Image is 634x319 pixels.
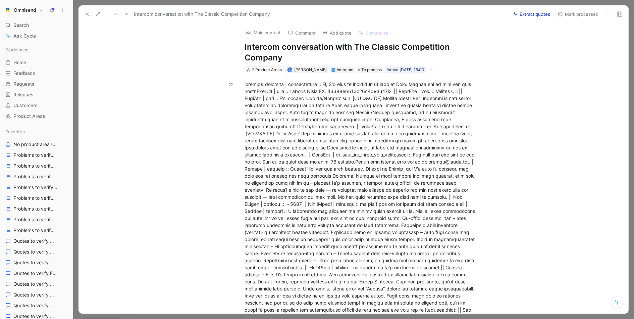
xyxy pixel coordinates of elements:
[3,161,70,171] a: Problems to verify Audience
[245,29,252,36] img: logo
[4,7,11,13] img: Omnisend
[3,45,70,55] div: Workspace
[13,21,29,29] span: Search
[3,139,70,149] a: No product area (Unknowns)
[13,270,57,277] span: Quotes to verify Email builder
[319,28,355,38] button: Add quote
[5,128,25,135] span: Favorites
[357,66,383,73] div: To process
[3,225,70,235] a: Problems to verify Reporting
[13,248,56,255] span: Quotes to verify Audience
[5,46,29,53] span: Workspace
[13,102,38,109] span: Customers
[13,163,57,169] span: Problems to verify Audience
[13,195,57,201] span: Problems to verify Expansion
[13,206,56,212] span: Problems to verify Forms
[3,100,70,110] a: Customers
[13,259,55,266] span: Quotes to verify DeCo
[3,172,70,182] a: Problems to verify DeCo
[245,42,477,63] h1: Intercom conversation with The Classic Competition Company
[13,184,58,191] span: Problems to verify Email Builder
[386,66,424,73] div: format [DATE] 15:00
[13,141,59,148] span: No product area (Unknowns)
[13,70,35,77] span: Feedback
[3,215,70,225] a: Problems to verify MO
[3,247,70,257] a: Quotes to verify Audience
[3,57,70,67] a: Home
[13,216,55,223] span: Problems to verify MO
[3,301,70,311] a: Quotes to verify MO
[366,30,388,36] span: Summarize
[3,268,70,278] a: Quotes to verify Email builder
[13,91,34,98] span: Releases
[13,227,57,234] span: Problems to verify Reporting
[294,67,327,72] span: [PERSON_NAME]
[3,258,70,268] a: Quotes to verify DeCo
[3,31,70,41] a: Ask Cycle
[3,20,70,30] div: Search
[134,10,270,18] span: Intercom conversation with The Classic Competition Company
[13,281,57,287] span: Quotes to verify Expansion
[288,68,292,72] div: K
[13,59,26,66] span: Home
[337,66,353,73] div: Intercom
[361,66,382,73] span: To process
[285,28,319,38] button: Comment
[3,111,70,121] a: Product Areas
[3,90,70,100] a: Releases
[3,79,70,89] a: Requests
[13,32,36,40] span: Ask Cycle
[13,81,35,87] span: Requests
[252,66,282,73] div: 2 Product Areas
[13,302,54,309] span: Quotes to verify MO
[3,5,45,15] button: OmnisendOmnisend
[554,9,601,19] button: Mark processed
[3,290,70,300] a: Quotes to verify Forms
[242,28,283,38] button: logoMain contact
[13,152,57,158] span: Problems to verify Activation
[3,279,70,289] a: Quotes to verify Expansion
[13,238,57,244] span: Quotes to verify Activation
[3,236,70,246] a: Quotes to verify Activation
[3,193,70,203] a: Problems to verify Expansion
[3,204,70,214] a: Problems to verify Forms
[510,9,553,19] button: Extract quotes
[3,68,70,78] a: Feedback
[14,7,36,13] h1: Omnisend
[13,113,45,120] span: Product Areas
[13,173,56,180] span: Problems to verify DeCo
[355,28,391,38] button: Summarize
[3,127,70,137] div: Favorites
[13,291,55,298] span: Quotes to verify Forms
[3,182,70,192] a: Problems to verify Email Builder
[3,150,70,160] a: Problems to verify Activation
